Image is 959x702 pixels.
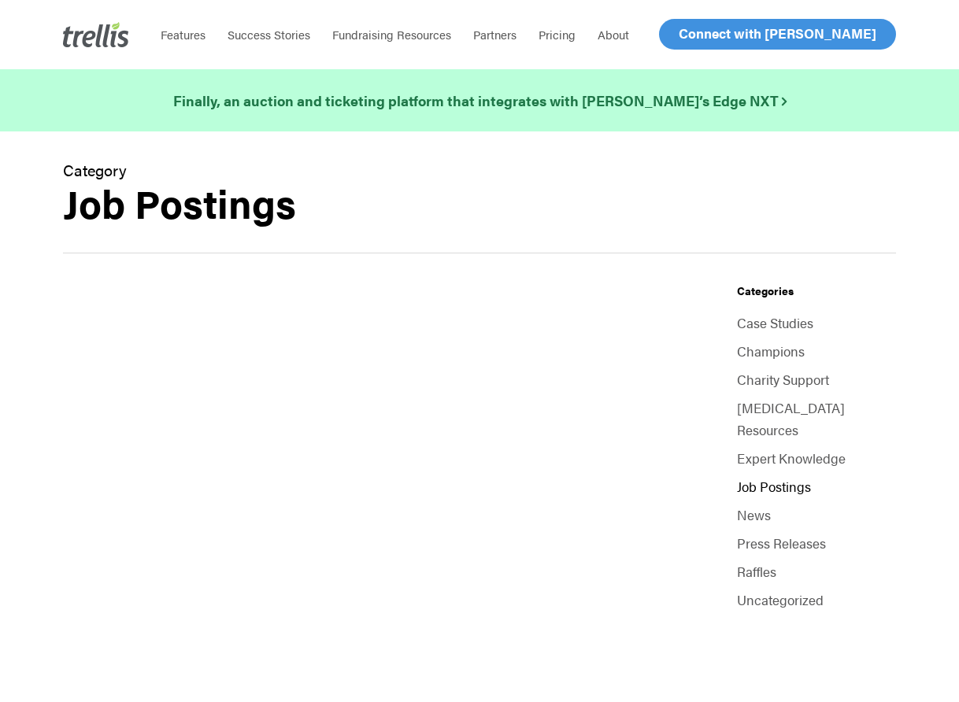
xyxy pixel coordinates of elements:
span: Features [161,26,205,42]
a: About [587,27,640,42]
a: Case Studies [737,312,896,334]
a: [MEDICAL_DATA] Resources [737,397,896,441]
a: Job Postings [737,475,896,497]
a: Finally, an auction and ticketing platform that integrates with [PERSON_NAME]’s Edge NXT [173,90,787,112]
span: Partners [473,26,517,42]
a: Champions [737,340,896,362]
a: Uncategorized [737,589,896,611]
a: Expert Knowledge [737,447,896,469]
a: Job Postings [87,568,150,583]
h4: Categories [737,285,896,297]
a: Pricing [528,27,587,42]
a: Features [150,27,217,42]
a: Charity Support [737,368,896,390]
h1: Job Postings [63,181,896,224]
a: Connect with [PERSON_NAME] [659,19,896,50]
strong: Finally, an auction and ticketing platform that integrates with [PERSON_NAME]’s Edge NXT [173,91,787,110]
a: Press Releases [737,532,896,554]
span: Pricing [539,26,576,42]
span: Fundraising Resources [332,26,451,42]
a: News [737,504,896,526]
a: Partners [462,27,528,42]
span: Category [63,158,127,181]
span: Connect with [PERSON_NAME] [679,24,876,42]
a: Success Stories [217,27,321,42]
a: Fundraising Resources [321,27,462,42]
span: Success Stories [228,26,310,42]
a: Raffles [737,560,896,582]
span: About [598,26,629,42]
img: Trellis [63,22,129,47]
